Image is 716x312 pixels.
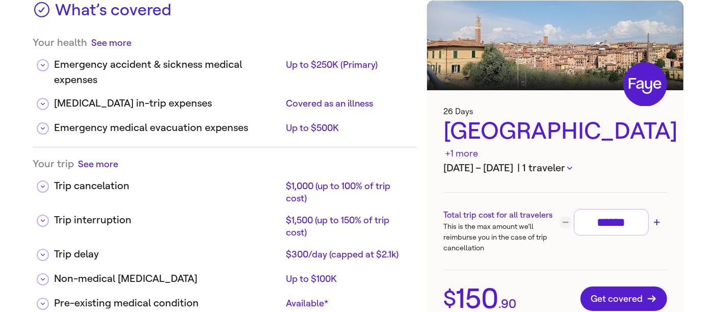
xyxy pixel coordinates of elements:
[443,161,667,176] h3: [DATE] – [DATE]
[498,298,501,310] span: .
[55,1,171,26] h3: What’s covered
[33,158,417,170] div: Your trip
[286,59,409,71] div: Up to $250K (Primary)
[33,204,417,239] div: Trip interruption$1,500 (up to 150% of trip cost)
[54,57,282,88] div: Emergency accident & sickness medical expenses
[286,214,409,239] div: $1,500 (up to 150% of trip cost)
[286,273,409,285] div: Up to $100K
[591,294,657,304] span: Get covered
[560,216,572,228] button: Decrease trip cost
[33,170,417,204] div: Trip cancelation$1,000 (up to 100% of trip cost)
[33,49,417,88] div: Emergency accident & sickness medical expensesUp to $250K (Primary)
[33,88,417,112] div: [MEDICAL_DATA] in-trip expensesCovered as an illness
[443,221,555,253] p: This is the max amount we’ll reimburse you in the case of trip cancellation
[54,247,282,262] div: Trip delay
[54,296,282,311] div: Pre-existing medical condition
[33,288,417,312] div: Pre-existing medical conditionAvailable*
[286,248,409,261] div: $300/day (capped at $2.1k)
[501,298,516,310] span: 90
[33,263,417,288] div: Non-medical [MEDICAL_DATA]Up to $100K
[286,122,409,134] div: Up to $500K
[443,116,667,161] div: [GEOGRAPHIC_DATA]
[651,216,663,228] button: Increase trip cost
[517,161,572,176] button: | 1 traveler
[33,112,417,137] div: Emergency medical evacuation expensesUp to $500K
[33,239,417,263] div: Trip delay$300/day (capped at $2.1k)
[286,297,409,309] div: Available*
[445,147,478,161] div: +1 more
[286,180,409,204] div: $1,000 (up to 100% of trip cost)
[54,271,282,287] div: Non-medical [MEDICAL_DATA]
[54,120,282,136] div: Emergency medical evacuation expenses
[91,36,131,49] button: See more
[33,36,417,49] div: Your health
[54,178,282,194] div: Trip cancelation
[578,214,644,231] input: Trip cost
[54,96,282,111] div: [MEDICAL_DATA] in-trip expenses
[443,107,667,116] h3: 26 Days
[443,288,456,309] span: $
[54,213,282,228] div: Trip interruption
[78,158,118,170] button: See more
[286,97,409,110] div: Covered as an illness
[580,287,667,311] button: Get covered
[443,209,555,221] h3: Total trip cost for all travelers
